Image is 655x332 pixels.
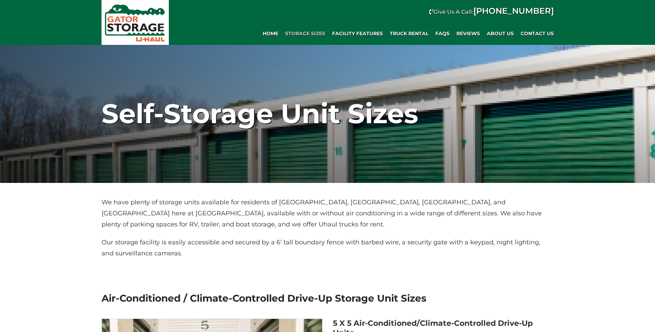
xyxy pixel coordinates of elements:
h1: Self-Storage Unit Sizes [102,98,554,130]
div: Main navigation [172,27,557,40]
p: Our storage facility is easily accessible and secured by a 6’ tall boundary fence with barbed wir... [102,237,554,259]
a: [PHONE_NUMBER] [473,6,554,16]
a: FAQs [432,27,453,40]
a: REVIEWS [453,27,483,40]
span: Facility Features [332,31,383,37]
a: Home [259,27,282,40]
span: Storage Sizes [285,31,325,37]
a: Truck Rental [386,27,432,40]
span: Home [263,31,278,37]
a: Contact Us [517,27,557,40]
p: We have plenty of storage units available for residents of [GEOGRAPHIC_DATA], [GEOGRAPHIC_DATA], ... [102,197,554,230]
a: Storage Sizes [282,27,329,40]
a: Facility Features [329,27,386,40]
strong: Give Us A Call: [433,9,554,15]
span: About Us [487,31,514,37]
h2: Air-Conditioned / Climate-Controlled Drive-Up Storage Unit Sizes [102,292,426,305]
span: Truck Rental [390,31,428,37]
span: FAQs [435,31,450,37]
span: Contact Us [521,31,554,37]
span: REVIEWS [456,31,480,37]
a: About Us [483,27,517,40]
